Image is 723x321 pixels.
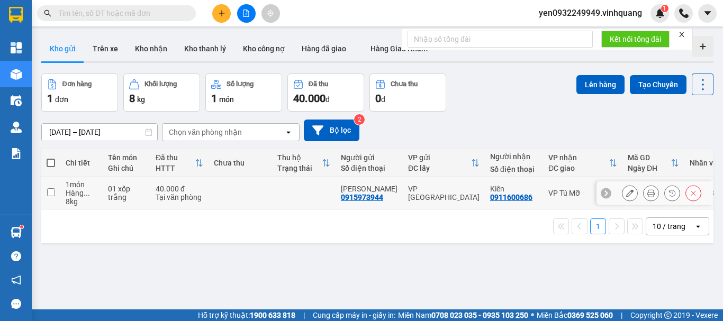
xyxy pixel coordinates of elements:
[42,124,157,141] input: Select a date range.
[601,31,670,48] button: Kết nối tổng đài
[277,153,322,162] div: Thu hộ
[66,189,97,197] div: Hàng thông thường
[408,153,471,162] div: VP gửi
[431,311,528,319] strong: 0708 023 035 - 0935 103 250
[655,8,665,18] img: icon-new-feature
[250,311,295,319] strong: 1900 633 818
[108,164,145,172] div: Ghi chú
[610,33,661,45] span: Kết nối tổng đài
[303,309,305,321] span: |
[169,127,242,137] div: Chọn văn phòng nhận
[47,92,53,105] span: 1
[398,309,528,321] span: Miền Nam
[9,7,23,23] img: logo-vxr
[548,153,609,162] div: VP nhận
[341,193,383,201] div: 0915973944
[11,227,22,238] img: warehouse-icon
[219,95,234,104] span: món
[694,222,702,231] svg: open
[408,164,471,172] div: ĐC lấy
[11,148,22,159] img: solution-icon
[66,180,97,189] div: 1 món
[144,80,177,88] div: Khối lượng
[628,164,671,172] div: Ngày ĐH
[84,36,126,61] button: Trên xe
[698,4,717,23] button: caret-down
[108,153,145,162] div: Tên món
[272,149,336,177] th: Toggle SortBy
[590,218,606,234] button: 1
[622,149,684,177] th: Toggle SortBy
[375,92,381,105] span: 0
[293,92,326,105] span: 40.000
[341,153,397,162] div: Người gửi
[11,42,22,53] img: dashboard-icon
[369,74,446,112] button: Chưa thu0đ
[661,5,668,12] sup: 1
[176,36,234,61] button: Kho thanh lý
[408,185,480,201] div: VP [GEOGRAPHIC_DATA]
[267,10,274,17] span: aim
[11,299,21,309] span: message
[548,164,609,172] div: ĐC giao
[261,4,280,23] button: aim
[530,6,650,20] span: yen0932249949.vinhquang
[576,75,625,94] button: Lên hàng
[490,193,532,201] div: 0911600686
[108,185,145,201] div: 01 xốp trắng
[11,275,21,285] span: notification
[543,149,622,177] th: Toggle SortBy
[664,311,672,319] span: copyright
[156,164,195,172] div: HTTT
[55,95,68,104] span: đơn
[703,8,712,18] span: caret-down
[211,92,217,105] span: 1
[548,189,617,197] div: VP Tú Mỡ
[408,31,593,48] input: Nhập số tổng đài
[354,114,365,125] sup: 2
[277,164,322,172] div: Trạng thái
[156,153,195,162] div: Đã thu
[11,122,22,133] img: warehouse-icon
[214,159,267,167] div: Chưa thu
[11,95,22,106] img: warehouse-icon
[391,80,418,88] div: Chưa thu
[309,80,328,88] div: Đã thu
[341,185,397,193] div: Anh Hải
[692,36,713,57] div: Tạo kho hàng mới
[58,7,183,19] input: Tìm tên, số ĐT hoặc mã đơn
[628,153,671,162] div: Mã GD
[237,4,256,23] button: file-add
[41,36,84,61] button: Kho gửi
[11,251,21,261] span: question-circle
[537,309,613,321] span: Miền Bắc
[84,189,90,197] span: ...
[156,185,203,193] div: 40.000 đ
[198,309,295,321] span: Hỗ trợ kỹ thuật:
[293,36,355,61] button: Hàng đã giao
[41,74,118,112] button: Đơn hàng1đơn
[44,10,51,17] span: search
[490,165,538,173] div: Số điện thoại
[403,149,485,177] th: Toggle SortBy
[284,128,293,136] svg: open
[490,152,538,161] div: Người nhận
[156,193,203,201] div: Tại văn phòng
[663,5,666,12] span: 1
[381,95,385,104] span: đ
[20,225,23,228] sup: 1
[123,74,200,112] button: Khối lượng8kg
[287,74,364,112] button: Đã thu40.000đ
[313,309,395,321] span: Cung cấp máy in - giấy in:
[567,311,613,319] strong: 0369 525 060
[678,31,685,38] span: close
[304,120,359,141] button: Bộ lọc
[653,221,685,232] div: 10 / trang
[137,95,145,104] span: kg
[370,44,428,53] span: Hàng Giao Nhầm
[242,10,250,17] span: file-add
[490,185,538,193] div: Kiên
[129,92,135,105] span: 8
[234,36,293,61] button: Kho công nợ
[11,69,22,80] img: warehouse-icon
